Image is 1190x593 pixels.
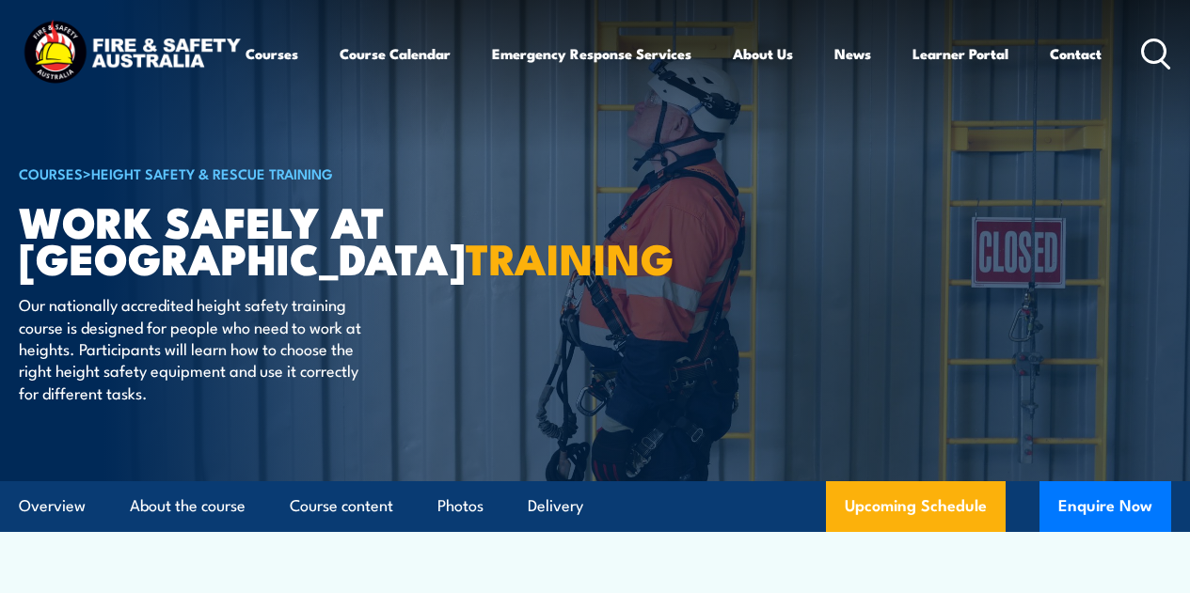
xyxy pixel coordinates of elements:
[19,162,484,184] h6: >
[19,163,83,183] a: COURSES
[437,481,484,531] a: Photos
[1039,481,1171,532] button: Enquire Now
[912,31,1008,76] a: Learner Portal
[340,31,451,76] a: Course Calendar
[834,31,871,76] a: News
[91,163,333,183] a: Height Safety & Rescue Training
[19,481,86,531] a: Overview
[466,225,674,289] strong: TRAINING
[826,481,1006,532] a: Upcoming Schedule
[733,31,793,76] a: About Us
[1050,31,1102,76] a: Contact
[528,481,583,531] a: Delivery
[19,293,362,403] p: Our nationally accredited height safety training course is designed for people who need to work a...
[492,31,691,76] a: Emergency Response Services
[130,481,246,531] a: About the course
[246,31,298,76] a: Courses
[19,202,484,275] h1: Work Safely at [GEOGRAPHIC_DATA]
[290,481,393,531] a: Course content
